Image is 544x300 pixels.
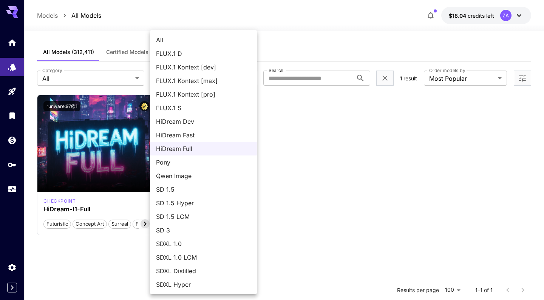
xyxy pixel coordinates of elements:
[156,239,251,248] span: SDXL 1.0
[156,131,251,140] span: HiDream Fast
[156,253,251,262] span: SDXL 1.0 LCM
[506,264,544,300] iframe: Chat Widget
[156,76,251,85] span: FLUX.1 Kontext [max]
[156,198,251,208] span: SD 1.5 Hyper
[156,212,251,221] span: SD 1.5 LCM
[156,226,251,235] span: SD 3
[156,49,251,58] span: FLUX.1 D
[156,117,251,126] span: HiDream Dev
[156,171,251,180] span: Qwen Image
[156,63,251,72] span: FLUX.1 Kontext [dev]
[156,35,251,45] span: All
[156,185,251,194] span: SD 1.5
[156,90,251,99] span: FLUX.1 Kontext [pro]
[156,158,251,167] span: Pony
[156,144,251,153] span: HiDream Full
[156,266,251,275] span: SDXL Distilled
[156,103,251,112] span: FLUX.1 S
[156,280,251,289] span: SDXL Hyper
